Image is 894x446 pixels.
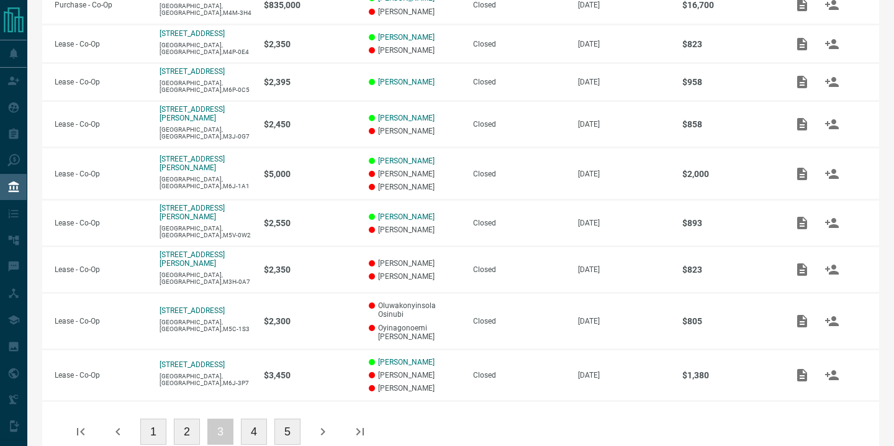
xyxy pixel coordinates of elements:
span: Add / View Documents [787,120,817,129]
p: [DATE] [578,120,670,129]
p: [DATE] [578,78,670,86]
p: $958 [682,77,775,87]
p: [PERSON_NAME] [369,272,461,281]
p: Lease - Co-Op [55,170,147,178]
p: [PERSON_NAME] [369,170,461,178]
button: 2 [174,419,200,445]
span: Add / View Documents [787,370,817,379]
p: $2,000 [682,169,775,179]
p: $823 [682,39,775,49]
div: Closed [473,78,566,86]
p: $2,350 [264,39,356,49]
span: Add / View Documents [787,78,817,86]
span: Match Clients [817,265,847,273]
span: Add / View Documents [787,218,817,227]
span: Match Clients [817,39,847,48]
a: [STREET_ADDRESS] [160,67,225,76]
span: Match Clients [817,370,847,379]
p: [DATE] [578,219,670,227]
p: $893 [682,218,775,228]
p: $5,000 [264,169,356,179]
p: [PERSON_NAME] [369,127,461,135]
div: Closed [473,265,566,274]
p: Lease - Co-Op [55,40,147,48]
p: [GEOGRAPHIC_DATA],[GEOGRAPHIC_DATA],M4P-0E4 [160,42,252,55]
a: [PERSON_NAME] [378,212,435,221]
p: $1,380 [682,370,775,380]
a: [STREET_ADDRESS][PERSON_NAME] [160,155,225,172]
a: [PERSON_NAME] [378,157,435,165]
a: [STREET_ADDRESS][PERSON_NAME] [160,105,225,122]
span: Match Clients [817,120,847,129]
button: 4 [241,419,267,445]
p: [GEOGRAPHIC_DATA],[GEOGRAPHIC_DATA],M6J-1A1 [160,176,252,189]
p: $2,550 [264,218,356,228]
span: Match Clients [817,218,847,227]
span: Add / View Documents [787,169,817,178]
p: [DATE] [578,371,670,380]
p: Lease - Co-Op [55,219,147,227]
p: $823 [682,265,775,275]
p: [PERSON_NAME] [369,384,461,393]
p: Lease - Co-Op [55,317,147,325]
span: Match Clients [817,169,847,178]
p: Oyinagonoemi [PERSON_NAME] [369,324,461,341]
span: Add / View Documents [787,316,817,325]
span: Match Clients [817,78,847,86]
p: $3,450 [264,370,356,380]
a: [STREET_ADDRESS] [160,360,225,369]
p: [GEOGRAPHIC_DATA],[GEOGRAPHIC_DATA],M6P-0C5 [160,80,252,93]
p: [PERSON_NAME] [369,371,461,380]
div: Closed [473,371,566,380]
a: [STREET_ADDRESS][PERSON_NAME] [160,250,225,268]
button: 1 [140,419,166,445]
p: Oluwakonyinsola Osinubi [369,301,461,319]
a: [PERSON_NAME] [378,114,435,122]
p: $858 [682,119,775,129]
a: [STREET_ADDRESS] [160,306,225,315]
a: [PERSON_NAME] [378,33,435,42]
button: 5 [274,419,300,445]
p: [GEOGRAPHIC_DATA],[GEOGRAPHIC_DATA],M3H-0A7 [160,271,252,285]
p: [DATE] [578,317,670,325]
p: [GEOGRAPHIC_DATA],[GEOGRAPHIC_DATA],M5C-1S3 [160,319,252,332]
p: $805 [682,316,775,326]
p: $2,350 [264,265,356,275]
p: [GEOGRAPHIC_DATA],[GEOGRAPHIC_DATA],M3J-0G7 [160,126,252,140]
p: Lease - Co-Op [55,120,147,129]
p: [PERSON_NAME] [369,7,461,16]
p: [PERSON_NAME] [369,183,461,191]
div: Closed [473,170,566,178]
div: Closed [473,120,566,129]
p: [PERSON_NAME] [369,46,461,55]
p: [GEOGRAPHIC_DATA],[GEOGRAPHIC_DATA],M5V-0W2 [160,225,252,239]
div: Closed [473,317,566,325]
span: Add / View Documents [787,39,817,48]
p: Purchase - Co-Op [55,1,147,9]
a: [PERSON_NAME] [378,78,435,86]
p: $2,300 [264,316,356,326]
p: Lease - Co-Op [55,371,147,380]
a: [STREET_ADDRESS] [160,29,225,38]
p: Lease - Co-Op [55,78,147,86]
p: [DATE] [578,40,670,48]
p: [PERSON_NAME] [369,259,461,268]
p: $2,450 [264,119,356,129]
p: [GEOGRAPHIC_DATA],[GEOGRAPHIC_DATA],M6J-3P7 [160,373,252,386]
p: [DATE] [578,1,670,9]
div: Closed [473,40,566,48]
p: [GEOGRAPHIC_DATA],[GEOGRAPHIC_DATA],M4M-3H4 [160,2,252,16]
p: [PERSON_NAME] [369,225,461,234]
button: 3 [207,419,233,445]
span: Match Clients [817,316,847,325]
p: Lease - Co-Op [55,265,147,274]
div: Closed [473,1,566,9]
p: [STREET_ADDRESS][PERSON_NAME] [160,204,225,221]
